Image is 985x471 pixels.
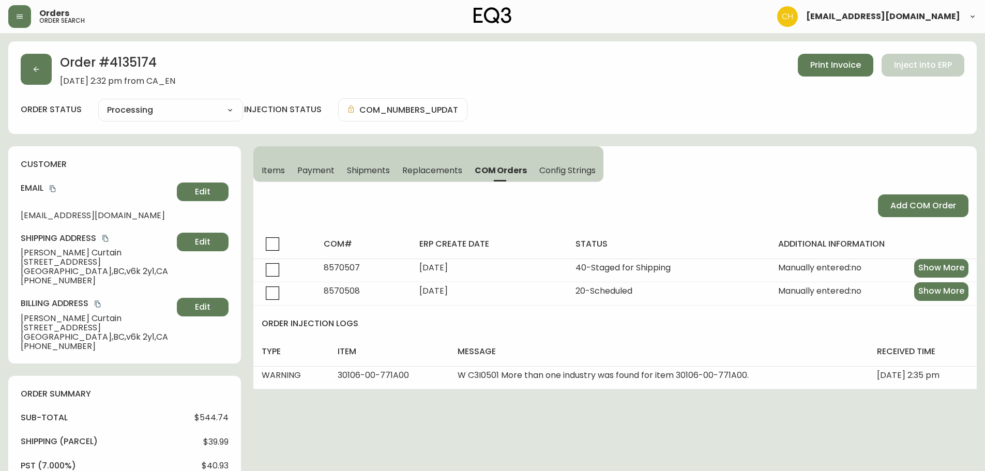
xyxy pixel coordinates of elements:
[918,262,964,274] span: Show More
[575,262,671,274] span: 40 - Staged for Shipping
[21,104,82,115] label: order status
[419,262,448,274] span: [DATE]
[93,299,103,309] button: copy
[539,165,595,176] span: Config Strings
[21,159,229,170] h4: customer
[777,6,798,27] img: 6288462cea190ebb98a2c2f3c744dd7e
[575,238,762,250] h4: status
[778,286,861,296] span: Manually entered: no
[21,412,68,423] h4: sub-total
[297,165,335,176] span: Payment
[194,413,229,422] span: $544.74
[21,314,173,323] span: [PERSON_NAME] Curtain
[244,104,322,115] h4: injection status
[402,165,462,176] span: Replacements
[914,259,968,278] button: Show More
[778,238,968,250] h4: additional information
[877,369,939,381] span: [DATE] 2:35 pm
[890,200,956,211] span: Add COM Order
[177,183,229,201] button: Edit
[338,346,441,357] h4: item
[21,298,173,309] h4: Billing Address
[21,436,98,447] h4: Shipping ( Parcel )
[798,54,873,77] button: Print Invoice
[324,238,403,250] h4: com#
[419,238,559,250] h4: erp create date
[21,233,173,244] h4: Shipping Address
[21,248,173,257] span: [PERSON_NAME] Curtain
[575,285,632,297] span: 20 - Scheduled
[21,267,173,276] span: [GEOGRAPHIC_DATA] , BC , v6k 2y1 , CA
[475,165,527,176] span: COM Orders
[195,186,210,197] span: Edit
[202,461,229,470] span: $40.93
[177,298,229,316] button: Edit
[21,342,173,351] span: [PHONE_NUMBER]
[262,346,321,357] h4: type
[21,323,173,332] span: [STREET_ADDRESS]
[474,7,512,24] img: logo
[458,369,749,381] span: W C3I0501 More than one industry was found for item 30106-00-771A00.
[21,332,173,342] span: [GEOGRAPHIC_DATA] , BC , v6k 2y1 , CA
[338,369,409,381] span: 30106-00-771A00
[262,165,285,176] span: Items
[878,194,968,217] button: Add COM Order
[877,346,968,357] h4: received time
[262,318,977,329] h4: order injection logs
[347,165,390,176] span: Shipments
[810,59,861,71] span: Print Invoice
[203,437,229,447] span: $39.99
[60,54,175,77] h2: Order # 4135174
[918,285,964,297] span: Show More
[21,183,173,194] h4: Email
[806,12,960,21] span: [EMAIL_ADDRESS][DOMAIN_NAME]
[458,346,860,357] h4: message
[21,388,229,400] h4: order summary
[100,233,111,244] button: copy
[39,9,69,18] span: Orders
[21,276,173,285] span: [PHONE_NUMBER]
[324,285,360,297] span: 8570508
[419,285,448,297] span: [DATE]
[48,184,58,194] button: copy
[195,236,210,248] span: Edit
[778,263,861,272] span: Manually entered: no
[39,18,85,24] h5: order search
[262,369,301,381] span: WARNING
[914,282,968,301] button: Show More
[195,301,210,313] span: Edit
[21,257,173,267] span: [STREET_ADDRESS]
[60,77,175,86] span: [DATE] 2:32 pm from CA_EN
[21,211,173,220] span: [EMAIL_ADDRESS][DOMAIN_NAME]
[324,262,360,274] span: 8570507
[177,233,229,251] button: Edit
